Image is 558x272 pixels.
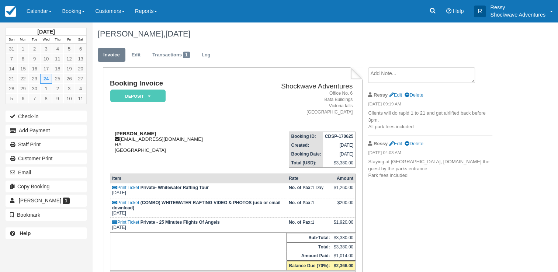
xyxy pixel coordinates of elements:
h2: Shockwave Adventures [247,83,353,90]
a: 21 [6,74,17,84]
strong: No. of Pax [289,200,312,205]
a: Edit [389,92,402,98]
a: [PERSON_NAME] 1 [6,195,87,206]
a: 13 [75,54,86,64]
img: checkfront-main-nav-mini-logo.png [5,6,16,17]
span: 1 [183,52,190,58]
th: Total: [287,243,332,252]
span: Help [453,8,464,14]
div: $1,920.00 [334,220,353,231]
em: [DATE] 04:03 AM [368,150,492,158]
p: Ressy [490,4,545,11]
a: 7 [29,94,40,104]
td: $3,380.00 [323,158,356,168]
th: Mon [17,36,29,44]
a: 24 [40,74,52,84]
a: 9 [29,54,40,64]
p: Staying at [GEOGRAPHIC_DATA], [DOMAIN_NAME] the guest by the parks entrance Park fees included [368,158,492,179]
a: 17 [40,64,52,74]
a: Customer Print [6,153,87,164]
a: 5 [63,44,75,54]
th: Total (USD): [289,158,323,168]
strong: Private - 25 Minutes Flights Of Angels [141,220,220,225]
div: R [474,6,486,17]
a: 26 [63,74,75,84]
th: Sub-Total: [287,233,332,243]
a: 15 [17,64,29,74]
p: Shockwave Adventures [490,11,545,18]
a: 30 [29,84,40,94]
a: 4 [75,84,86,94]
td: $1,014.00 [332,251,356,261]
span: [PERSON_NAME] [19,198,61,203]
a: Print Ticket [112,200,139,205]
a: Delete [405,141,423,146]
a: 27 [75,74,86,84]
a: 9 [52,94,63,104]
span: 1 [63,198,70,204]
th: Booking ID: [289,132,323,141]
a: 16 [29,64,40,74]
td: [DATE] [110,183,287,198]
td: [DATE] [110,198,287,218]
h1: [PERSON_NAME], [98,29,505,38]
a: Staff Print [6,139,87,150]
a: 23 [29,74,40,84]
th: Amount Paid: [287,251,332,261]
strong: CDSP-170625 [325,134,353,139]
a: 20 [75,64,86,74]
div: $200.00 [334,200,353,211]
th: Created: [289,141,323,150]
a: 12 [63,54,75,64]
a: Edit [126,48,146,62]
th: Rate [287,174,332,183]
strong: No. of Pax [289,185,312,190]
a: 2 [52,84,63,94]
em: [DATE] 09:19 AM [368,101,492,109]
td: 1 Day [287,183,332,198]
div: $1,260.00 [334,185,353,196]
a: 28 [6,84,17,94]
h1: Booking Invoice [110,80,244,87]
a: Edit [389,141,402,146]
td: 1 [287,218,332,233]
a: 1 [40,84,52,94]
a: Print Ticket [112,220,139,225]
a: 31 [6,44,17,54]
a: 6 [75,44,86,54]
button: Bookmark [6,209,87,221]
a: 2 [29,44,40,54]
strong: Private- Whitewater Rafting Tour [141,185,209,190]
th: Booking Date: [289,150,323,158]
a: 22 [17,74,29,84]
a: Deposit [110,89,163,103]
a: 8 [17,54,29,64]
a: 4 [52,44,63,54]
strong: Ressy [374,92,388,98]
i: Help [446,8,451,14]
a: 10 [40,54,52,64]
a: Delete [405,92,423,98]
div: [EMAIL_ADDRESS][DOMAIN_NAME] HA [GEOGRAPHIC_DATA] [110,131,244,153]
a: Help [6,227,87,239]
a: 7 [6,54,17,64]
a: Invoice [98,48,125,62]
th: Sat [75,36,86,44]
a: 18 [52,64,63,74]
td: $3,380.00 [332,233,356,243]
td: 1 [287,198,332,218]
a: 11 [75,94,86,104]
a: 19 [63,64,75,74]
strong: Ressy [374,141,388,146]
a: Log [196,48,216,62]
address: Office No. 6 Bata Buildings Victoria falls [GEOGRAPHIC_DATA] [247,90,353,116]
a: Transactions1 [147,48,195,62]
td: [DATE] [323,150,356,158]
td: [DATE] [110,218,287,233]
a: 29 [17,84,29,94]
th: Item [110,174,287,183]
td: $3,380.00 [332,243,356,252]
p: Clients will do rapid 1 to 21 and get airlifted back before 3pm. All park fees included [368,110,492,130]
a: 1 [17,44,29,54]
a: 3 [63,84,75,94]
